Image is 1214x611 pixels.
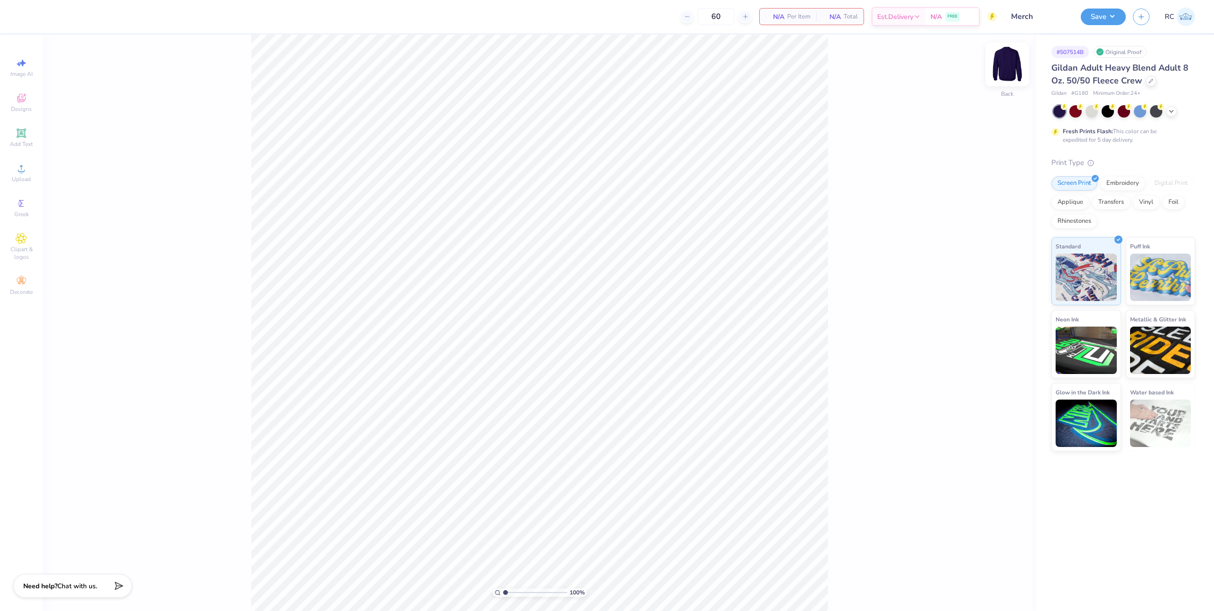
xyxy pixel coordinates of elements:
[1004,7,1074,26] input: Untitled Design
[1051,195,1089,210] div: Applique
[1056,254,1117,301] img: Standard
[1063,128,1113,135] strong: Fresh Prints Flash:
[988,46,1026,83] img: Back
[57,582,97,591] span: Chat with us.
[14,210,29,218] span: Greek
[5,246,38,261] span: Clipart & logos
[1056,314,1079,324] span: Neon Ink
[11,105,32,113] span: Designs
[930,12,942,22] span: N/A
[23,582,57,591] strong: Need help?
[1165,8,1195,26] a: RC
[1130,400,1191,447] img: Water based Ink
[570,588,585,597] span: 100 %
[1092,195,1130,210] div: Transfers
[1162,195,1185,210] div: Foil
[10,70,33,78] span: Image AI
[1130,254,1191,301] img: Puff Ink
[844,12,858,22] span: Total
[1130,327,1191,374] img: Metallic & Glitter Ink
[12,175,31,183] span: Upload
[1051,176,1097,191] div: Screen Print
[10,140,33,148] span: Add Text
[1051,214,1097,228] div: Rhinestones
[765,12,784,22] span: N/A
[1148,176,1194,191] div: Digital Print
[1001,90,1013,98] div: Back
[1051,62,1188,86] span: Gildan Adult Heavy Blend Adult 8 Oz. 50/50 Fleece Crew
[1100,176,1145,191] div: Embroidery
[698,8,735,25] input: – –
[1093,90,1140,98] span: Minimum Order: 24 +
[1071,90,1088,98] span: # G180
[947,13,957,20] span: FREE
[1051,90,1067,98] span: Gildan
[1130,314,1186,324] span: Metallic & Glitter Ink
[1094,46,1147,58] div: Original Proof
[1051,157,1195,168] div: Print Type
[1081,9,1126,25] button: Save
[1130,387,1174,397] span: Water based Ink
[10,288,33,296] span: Decorate
[1056,327,1117,374] img: Neon Ink
[1056,400,1117,447] img: Glow in the Dark Ink
[787,12,810,22] span: Per Item
[1063,127,1179,144] div: This color can be expedited for 5 day delivery.
[1056,387,1110,397] span: Glow in the Dark Ink
[1130,241,1150,251] span: Puff Ink
[1177,8,1195,26] img: Rio Cabojoc
[1165,11,1174,22] span: RC
[877,12,913,22] span: Est. Delivery
[822,12,841,22] span: N/A
[1056,241,1081,251] span: Standard
[1051,46,1089,58] div: # 507514B
[1133,195,1159,210] div: Vinyl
